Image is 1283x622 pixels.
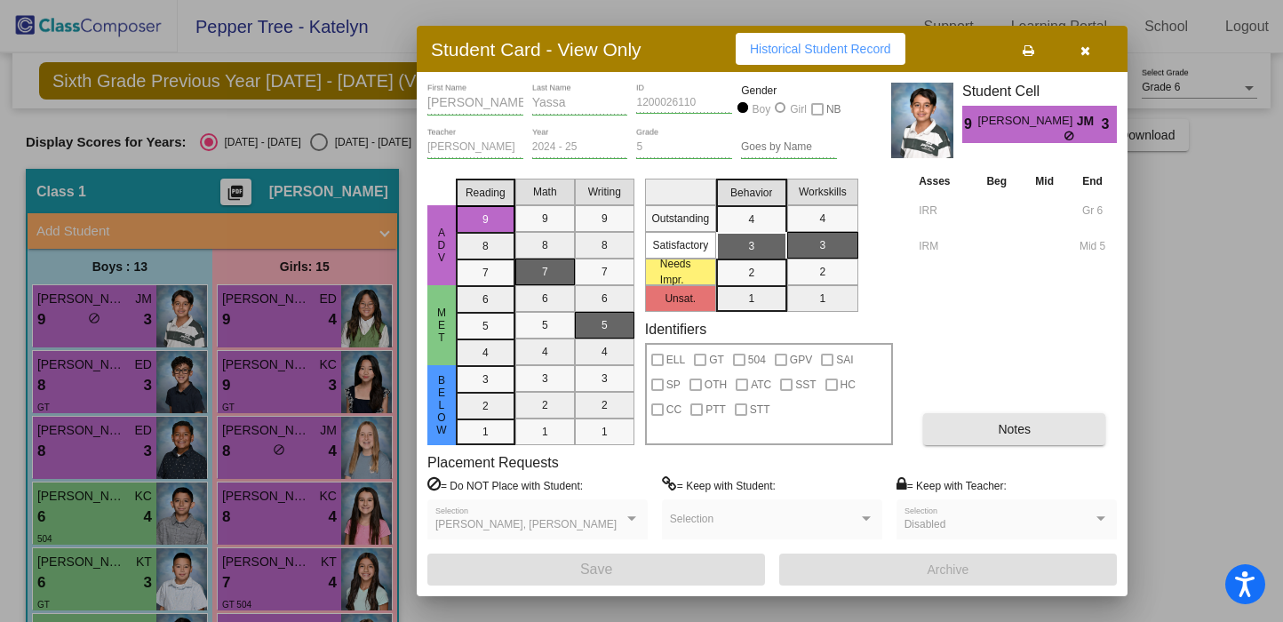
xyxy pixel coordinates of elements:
[748,349,766,371] span: 504
[790,349,812,371] span: GPV
[666,399,681,420] span: CC
[1077,112,1102,131] span: JM
[431,38,641,60] h3: Student Card - View Only
[962,83,1117,100] h3: Student Cell
[923,413,1105,445] button: Notes
[841,374,856,395] span: HC
[705,374,727,395] span: OTH
[914,171,972,191] th: Asses
[998,422,1031,436] span: Notes
[795,374,816,395] span: SST
[751,374,771,395] span: ATC
[666,374,681,395] span: SP
[709,349,724,371] span: GT
[645,321,706,338] label: Identifiers
[750,42,891,56] span: Historical Student Record
[836,349,853,371] span: SAI
[434,307,450,344] span: Met
[977,112,1076,131] span: [PERSON_NAME]
[928,562,969,577] span: Archive
[636,141,732,154] input: grade
[1068,171,1117,191] th: End
[705,399,726,420] span: PTT
[919,197,968,224] input: assessment
[779,554,1117,586] button: Archive
[904,518,946,530] span: Disabled
[1102,114,1117,135] span: 3
[427,141,523,154] input: teacher
[580,562,612,577] span: Save
[972,171,1021,191] th: Beg
[532,141,628,154] input: year
[897,476,1007,494] label: = Keep with Teacher:
[736,33,905,65] button: Historical Student Record
[752,101,771,117] div: Boy
[750,399,770,420] span: STT
[427,454,559,471] label: Placement Requests
[741,83,837,99] mat-label: Gender
[826,99,841,120] span: NB
[962,114,977,135] span: 9
[662,476,776,494] label: = Keep with Student:
[1021,171,1068,191] th: Mid
[434,227,450,264] span: ADV
[427,476,583,494] label: = Do NOT Place with Student:
[434,374,450,436] span: beLow
[666,349,685,371] span: ELL
[919,233,968,259] input: assessment
[741,141,837,154] input: goes by name
[427,554,765,586] button: Save
[636,97,732,109] input: Enter ID
[789,101,807,117] div: Girl
[435,518,617,530] span: [PERSON_NAME], [PERSON_NAME]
